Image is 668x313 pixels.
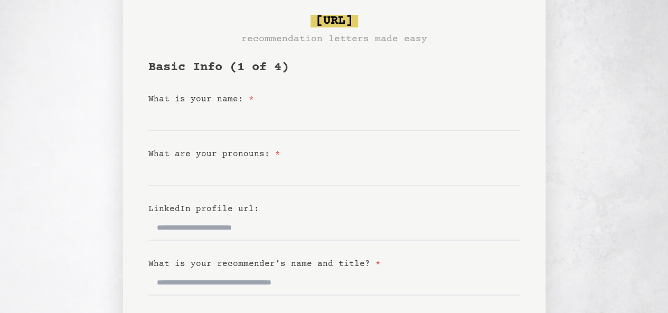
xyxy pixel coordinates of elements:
[148,204,259,214] label: LinkedIn profile url:
[148,94,254,104] label: What is your name:
[241,32,427,46] h3: recommendation letters made easy
[148,149,280,159] label: What are your pronouns:
[311,15,358,27] span: [URL]
[148,59,520,76] h1: Basic Info (1 of 4)
[148,259,381,269] label: What is your recommender’s name and title?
